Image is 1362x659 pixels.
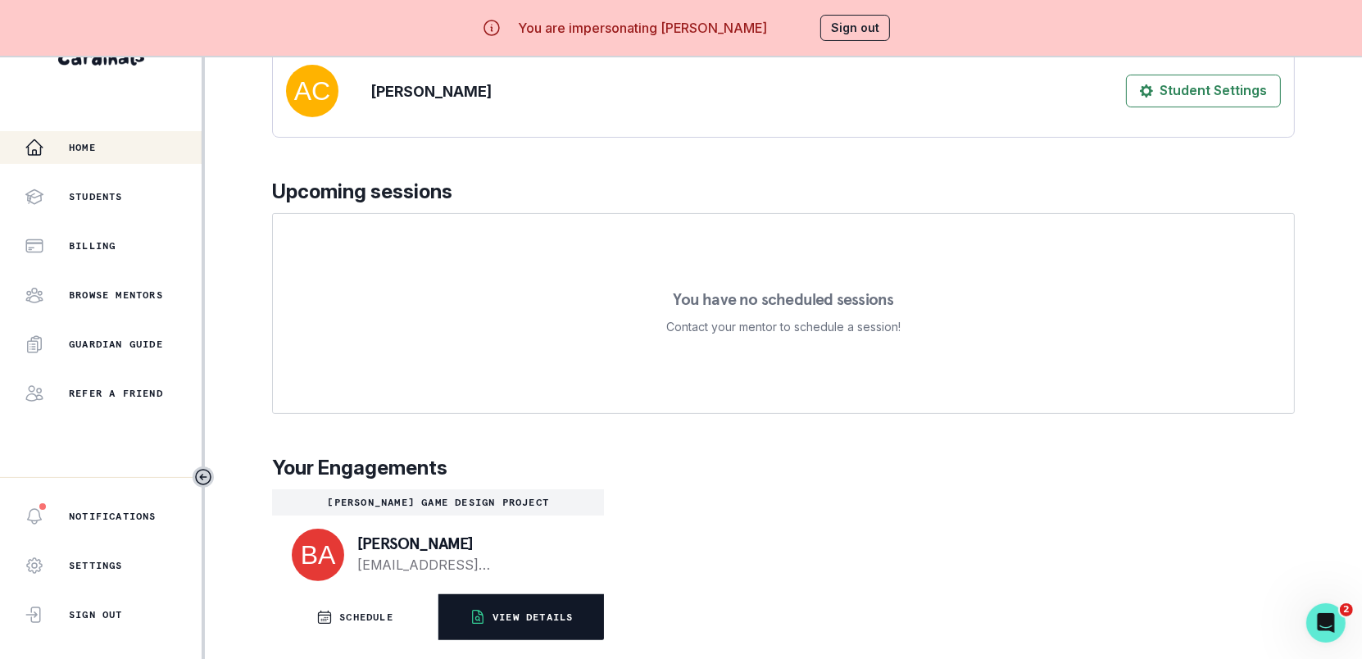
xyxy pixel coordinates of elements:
[1340,603,1353,616] span: 2
[279,496,597,509] p: [PERSON_NAME] Game Design Project
[69,239,116,252] p: Billing
[371,80,492,102] p: [PERSON_NAME]
[69,190,123,203] p: Students
[820,15,890,41] button: Sign out
[357,555,578,575] a: [EMAIL_ADDRESS][DOMAIN_NAME]
[69,387,163,400] p: Refer a friend
[292,529,344,581] img: svg
[69,141,96,154] p: Home
[357,535,578,552] p: [PERSON_NAME]
[1306,603,1346,643] iframe: Intercom live chat
[438,594,604,640] button: VIEW DETAILS
[69,559,123,572] p: Settings
[286,65,338,117] img: svg
[69,510,157,523] p: Notifications
[272,177,1295,207] p: Upcoming sessions
[272,594,438,640] button: SCHEDULE
[69,289,163,302] p: Browse Mentors
[69,338,163,351] p: Guardian Guide
[518,18,767,38] p: You are impersonating [PERSON_NAME]
[666,317,901,337] p: Contact your mentor to schedule a session!
[69,608,123,621] p: Sign Out
[1126,75,1281,107] button: Student Settings
[339,611,393,624] p: SCHEDULE
[673,291,893,307] p: You have no scheduled sessions
[493,611,573,624] p: VIEW DETAILS
[193,466,214,488] button: Toggle sidebar
[272,453,1295,483] p: Your Engagements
